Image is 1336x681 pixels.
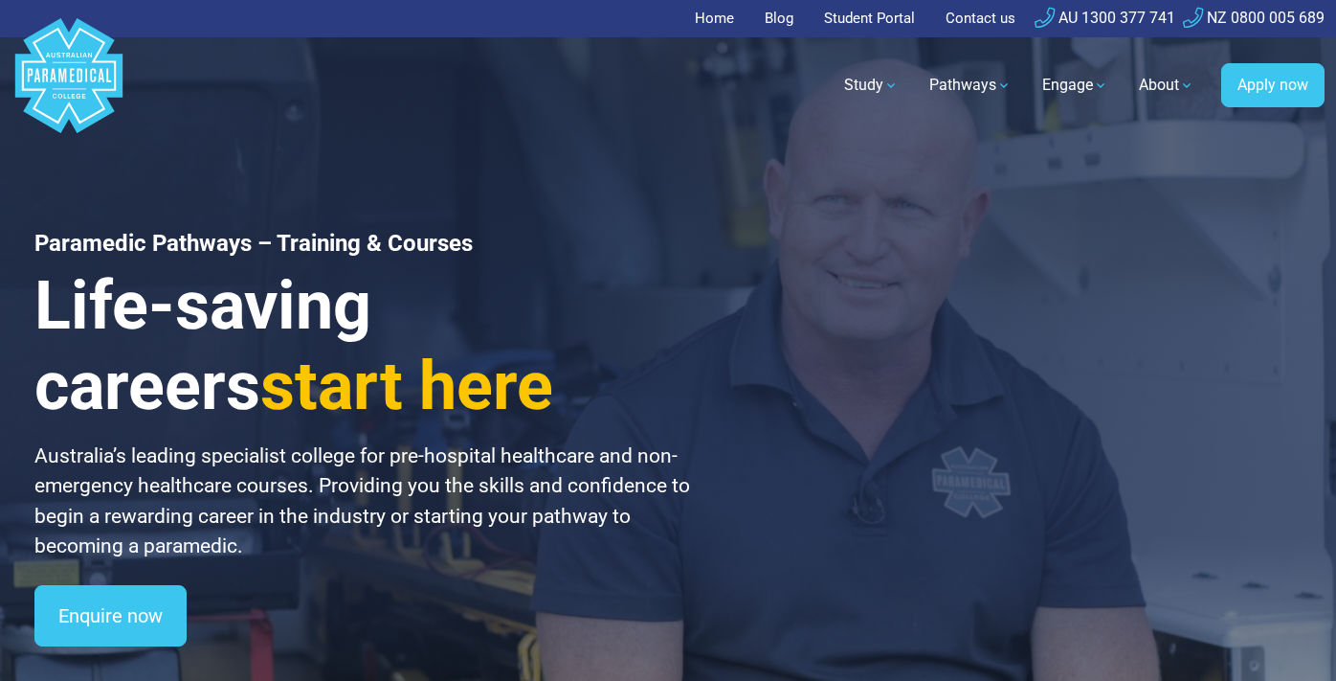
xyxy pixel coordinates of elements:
[1035,9,1175,27] a: AU 1300 377 741
[833,58,910,112] a: Study
[34,230,691,258] h1: Paramedic Pathways – Training & Courses
[1183,9,1325,27] a: NZ 0800 005 689
[1221,63,1325,107] a: Apply now
[34,442,691,562] p: Australia’s leading specialist college for pre-hospital healthcare and non-emergency healthcare c...
[11,37,126,134] a: Australian Paramedical College
[34,265,691,426] h3: Life-saving careers
[1127,58,1206,112] a: About
[1031,58,1120,112] a: Engage
[34,585,187,647] a: Enquire now
[260,347,553,425] span: start here
[918,58,1023,112] a: Pathways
